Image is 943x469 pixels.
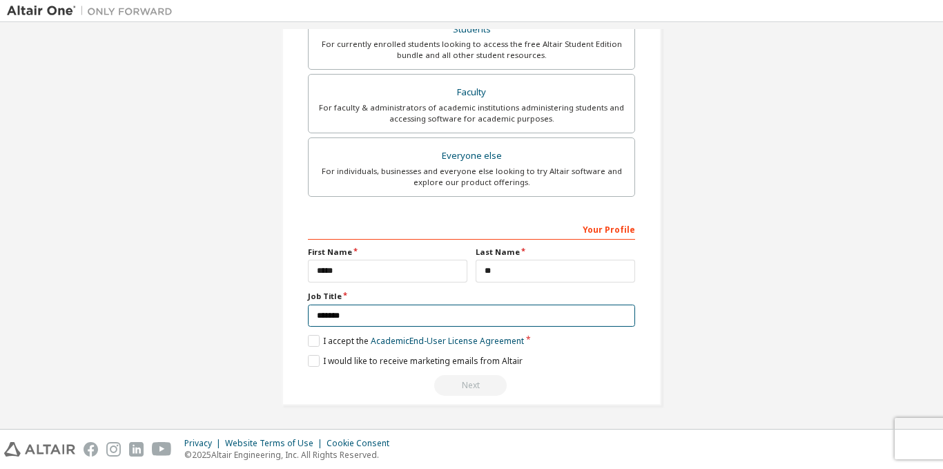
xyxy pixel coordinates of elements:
label: First Name [308,247,467,258]
label: Job Title [308,291,635,302]
div: You need to provide your academic email [308,375,635,396]
label: I would like to receive marketing emails from Altair [308,355,523,367]
img: youtube.svg [152,442,172,457]
label: I accept the [308,335,524,347]
div: Your Profile [308,218,635,240]
div: Students [317,20,626,39]
div: Privacy [184,438,225,449]
div: Cookie Consent [327,438,398,449]
div: Faculty [317,83,626,102]
img: facebook.svg [84,442,98,457]
img: instagram.svg [106,442,121,457]
p: © 2025 Altair Engineering, Inc. All Rights Reserved. [184,449,398,461]
div: For faculty & administrators of academic institutions administering students and accessing softwa... [317,102,626,124]
img: linkedin.svg [129,442,144,457]
div: For individuals, businesses and everyone else looking to try Altair software and explore our prod... [317,166,626,188]
img: altair_logo.svg [4,442,75,457]
label: Last Name [476,247,635,258]
a: Academic End-User License Agreement [371,335,524,347]
div: Everyone else [317,146,626,166]
img: Altair One [7,4,179,18]
div: Website Terms of Use [225,438,327,449]
div: For currently enrolled students looking to access the free Altair Student Edition bundle and all ... [317,39,626,61]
